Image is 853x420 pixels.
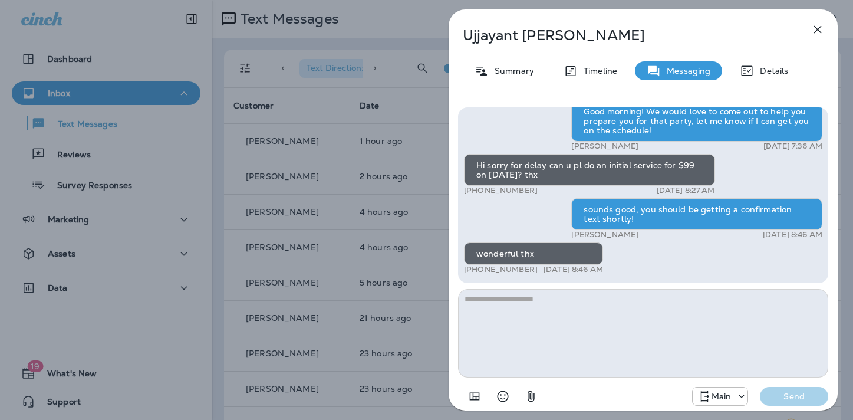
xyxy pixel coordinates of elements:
p: [PHONE_NUMBER] [464,265,538,274]
div: Good morning! We would love to come out to help you prepare you for that party, let me know if I ... [571,100,822,142]
button: Select an emoji [491,385,515,408]
p: Summary [489,66,534,76]
p: Ujjayant [PERSON_NAME] [463,27,785,44]
button: Add in a premade template [463,385,486,408]
div: wonderful thx [464,242,603,265]
div: sounds good, you should be getting a confirmation text shortly! [571,198,822,230]
p: [DATE] 8:46 AM [763,230,822,239]
p: [PHONE_NUMBER] [464,186,538,195]
p: [PERSON_NAME] [571,142,638,151]
p: Main [712,392,732,401]
div: +1 (817) 482-3792 [693,389,748,403]
p: Details [754,66,788,76]
p: [DATE] 8:27 AM [657,186,715,195]
p: [PERSON_NAME] [571,230,638,239]
div: Hi sorry for delay can u pl do an initial service for $99 on [DATE]? thx [464,154,715,186]
p: Messaging [661,66,710,76]
p: [DATE] 7:36 AM [763,142,822,151]
p: Timeline [578,66,617,76]
p: [DATE] 8:46 AM [544,265,603,274]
